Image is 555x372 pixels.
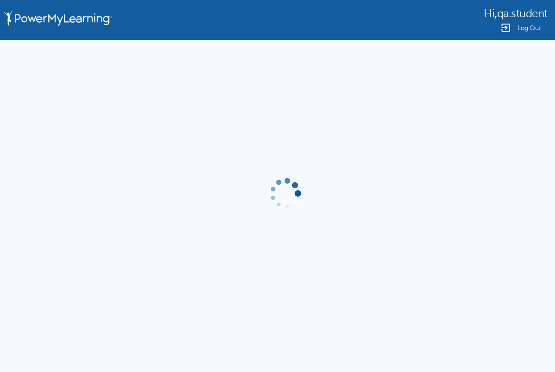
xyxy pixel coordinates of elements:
[268,176,302,211] img: gif-load2.gif
[484,7,494,20] span: Hi
[497,7,548,20] span: qa.student
[500,22,511,33] img: Logout Icon
[484,6,548,20] div: ,
[518,25,541,31] span: Log Out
